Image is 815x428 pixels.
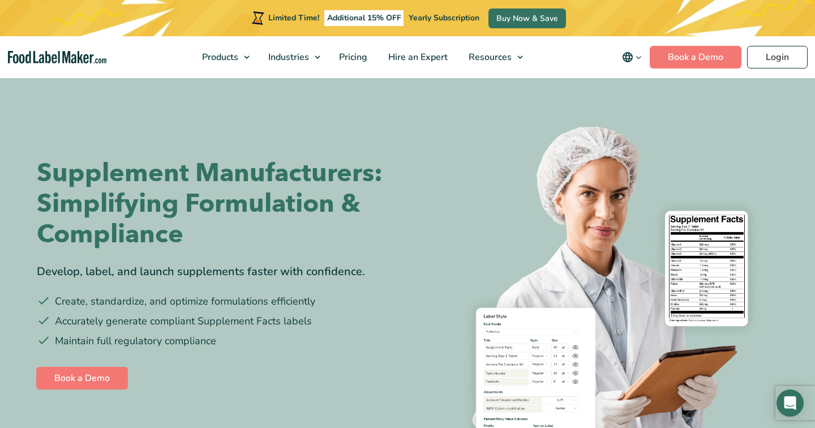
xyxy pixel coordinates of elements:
span: Additional 15% OFF [324,10,404,26]
a: Hire an Expert [378,36,456,78]
a: Resources [458,36,529,78]
div: Open Intercom Messenger [777,390,804,417]
a: Login [747,46,808,69]
li: Accurately generate compliant Supplement Facts labels [37,314,399,329]
span: Products [199,51,239,63]
span: Pricing [336,51,368,63]
span: Hire an Expert [385,51,449,63]
li: Create, standardize, and optimize formulations efficiently [37,294,399,309]
a: Industries [258,36,326,78]
a: Buy Now & Save [488,8,566,28]
li: Maintain full regulatory compliance [37,333,399,349]
a: Products [192,36,255,78]
span: Limited Time! [268,12,319,23]
a: Book a Demo [650,46,741,69]
span: Yearly Subscription [409,12,479,23]
div: Develop, label, and launch supplements faster with confidence. [37,263,399,280]
h1: Supplement Manufacturers: Simplifying Formulation & Compliance [37,158,399,250]
span: Resources [465,51,513,63]
a: Book a Demo [36,367,128,390]
a: Pricing [329,36,375,78]
span: Industries [265,51,310,63]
